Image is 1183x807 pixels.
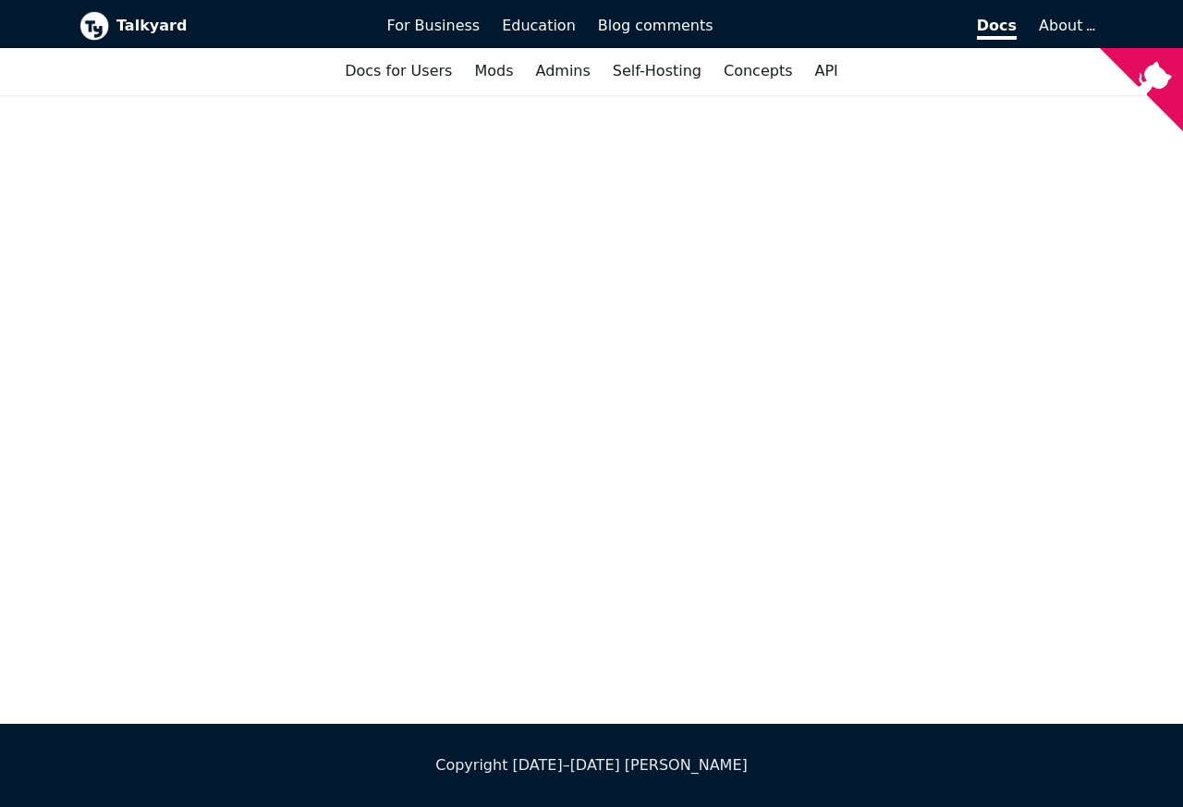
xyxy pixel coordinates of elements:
[1039,17,1092,34] a: About
[463,55,524,87] a: Mods
[602,55,713,87] a: Self-Hosting
[116,14,361,38] b: Talkyard
[387,17,481,34] span: For Business
[587,10,725,42] a: Blog comments
[502,17,576,34] span: Education
[713,55,804,87] a: Concepts
[725,10,1029,42] a: Docs
[804,55,849,87] a: API
[79,753,1104,777] div: Copyright [DATE]–[DATE] [PERSON_NAME]
[977,17,1017,40] span: Docs
[376,10,492,42] a: For Business
[79,11,109,41] img: Talkyard logo
[598,17,713,34] span: Blog comments
[79,11,361,41] a: Talkyard logoTalkyard
[491,10,587,42] a: Education
[525,55,602,87] a: Admins
[334,55,463,87] a: Docs for Users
